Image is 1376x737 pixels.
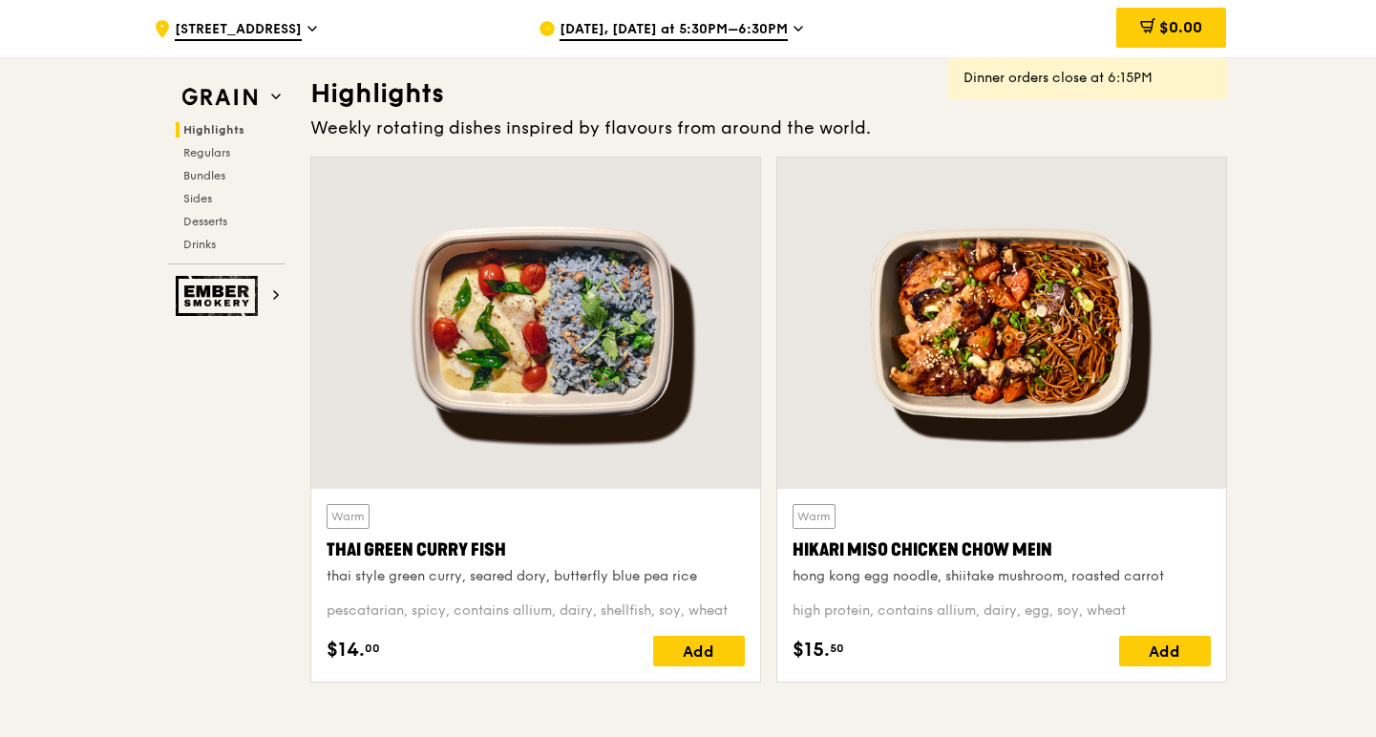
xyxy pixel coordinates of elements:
div: pescatarian, spicy, contains allium, dairy, shellfish, soy, wheat [327,601,745,621]
span: $0.00 [1159,18,1202,36]
div: high protein, contains allium, dairy, egg, soy, wheat [793,601,1211,621]
span: [DATE], [DATE] at 5:30PM–6:30PM [560,20,788,41]
div: Add [1119,636,1211,666]
div: Hikari Miso Chicken Chow Mein [793,537,1211,563]
span: $14. [327,636,365,664]
span: Regulars [183,146,230,159]
span: 00 [365,641,380,656]
span: Drinks [183,238,216,251]
span: 50 [830,641,844,656]
span: $15. [793,636,830,664]
div: Dinner orders close at 6:15PM [963,69,1212,88]
div: thai style green curry, seared dory, butterfly blue pea rice [327,567,745,586]
span: [STREET_ADDRESS] [175,20,302,41]
div: Warm [327,504,370,529]
img: Ember Smokery web logo [176,276,264,316]
span: Highlights [183,123,244,137]
div: Thai Green Curry Fish [327,537,745,563]
div: Warm [793,504,836,529]
div: hong kong egg noodle, shiitake mushroom, roasted carrot [793,567,1211,586]
h3: Highlights [310,76,1227,111]
img: Grain web logo [176,80,264,115]
div: Add [653,636,745,666]
span: Desserts [183,215,227,228]
span: Bundles [183,169,225,182]
span: Sides [183,192,212,205]
div: Weekly rotating dishes inspired by flavours from around the world. [310,115,1227,141]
